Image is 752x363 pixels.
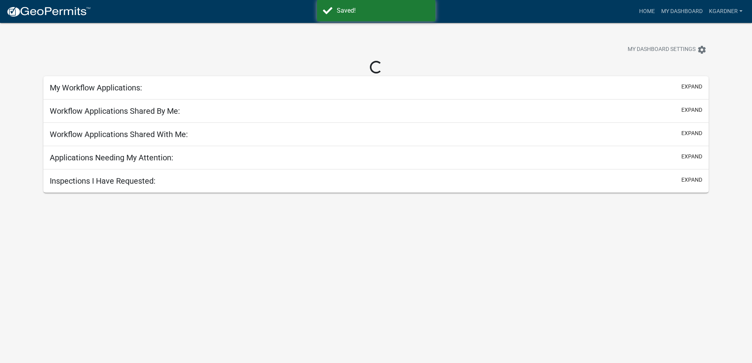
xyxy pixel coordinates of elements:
[706,4,746,19] a: kgardner
[681,129,702,137] button: expand
[628,45,696,55] span: My Dashboard Settings
[658,4,706,19] a: My Dashboard
[681,176,702,184] button: expand
[50,130,188,139] h5: Workflow Applications Shared With Me:
[681,83,702,91] button: expand
[337,6,429,15] div: Saved!
[681,106,702,114] button: expand
[50,106,180,116] h5: Workflow Applications Shared By Me:
[621,42,713,57] button: My Dashboard Settingssettings
[50,176,156,186] h5: Inspections I Have Requested:
[50,153,173,162] h5: Applications Needing My Attention:
[697,45,707,55] i: settings
[681,152,702,161] button: expand
[50,83,142,92] h5: My Workflow Applications:
[636,4,658,19] a: Home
